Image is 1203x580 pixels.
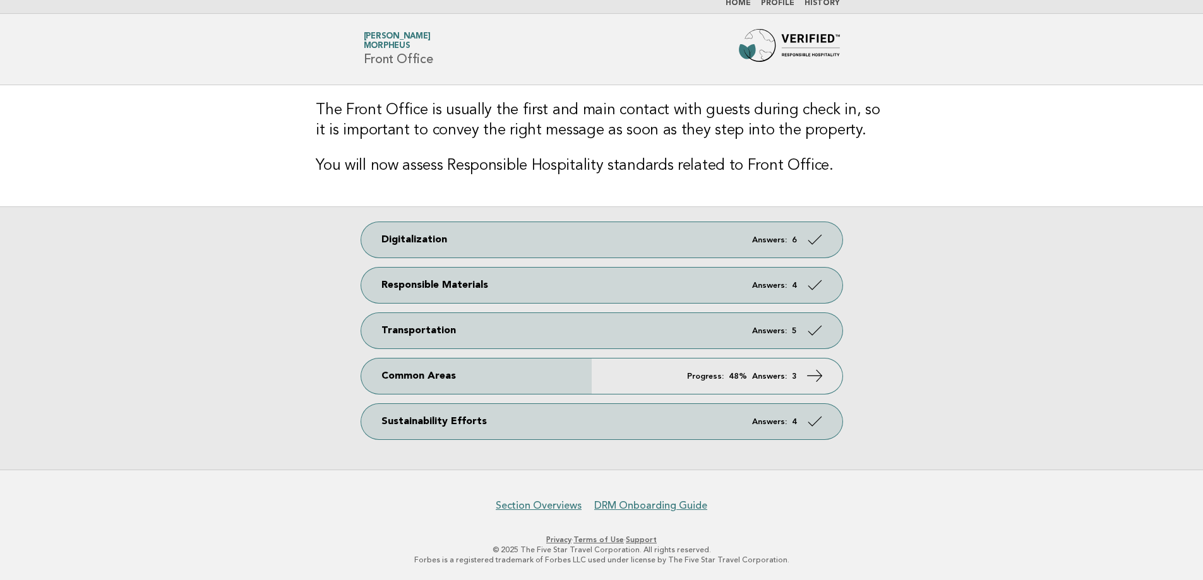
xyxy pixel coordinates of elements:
strong: 48% [729,372,747,381]
a: [PERSON_NAME]Morpheus [364,32,431,50]
p: Forbes is a registered trademark of Forbes LLC used under license by The Five Star Travel Corpora... [215,555,988,565]
em: Answers: [752,327,787,335]
p: © 2025 The Five Star Travel Corporation. All rights reserved. [215,545,988,555]
img: Forbes Travel Guide [739,29,840,69]
h1: Front Office [364,33,433,66]
em: Answers: [752,236,787,244]
a: Terms of Use [573,535,624,544]
a: Common Areas Progress: 48% Answers: 3 [361,358,842,394]
h3: The Front Office is usually the first and main contact with guests during check in, so it is impo... [316,100,887,141]
strong: 5 [792,327,797,335]
a: Responsible Materials Answers: 4 [361,268,842,303]
span: Morpheus [364,42,410,50]
strong: 4 [792,418,797,426]
em: Progress: [687,372,724,381]
a: Sustainability Efforts Answers: 4 [361,404,842,439]
strong: 4 [792,281,797,290]
a: Support [626,535,657,544]
p: · · [215,535,988,545]
strong: 3 [792,372,797,381]
h3: You will now assess Responsible Hospitality standards related to Front Office. [316,156,887,176]
a: Section Overviews [496,499,582,512]
a: Privacy [546,535,572,544]
em: Answers: [752,281,787,290]
em: Answers: [752,372,787,381]
a: Transportation Answers: 5 [361,313,842,348]
a: DRM Onboarding Guide [594,499,707,512]
em: Answers: [752,418,787,426]
strong: 6 [792,236,797,244]
a: Digitalization Answers: 6 [361,222,842,257]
